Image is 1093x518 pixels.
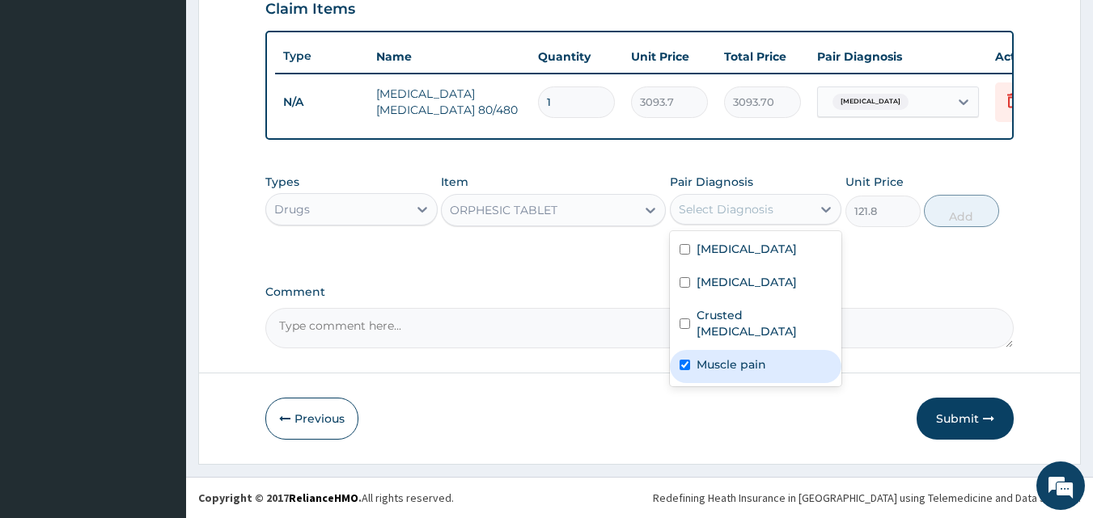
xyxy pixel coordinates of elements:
[84,91,272,112] div: Chat with us now
[274,201,310,217] div: Drugs
[697,274,797,290] label: [MEDICAL_DATA]
[450,202,557,218] div: ORPHESIC TABLET
[265,175,299,189] label: Types
[289,491,358,505] a: RelianceHMO
[697,356,766,373] label: Muscle pain
[670,174,753,190] label: Pair Diagnosis
[530,40,623,73] th: Quantity
[275,87,368,117] td: N/A
[697,307,832,339] label: Crusted [MEDICAL_DATA]
[845,174,904,190] label: Unit Price
[832,94,909,110] span: [MEDICAL_DATA]
[623,40,716,73] th: Unit Price
[697,241,797,257] label: [MEDICAL_DATA]
[679,201,773,217] div: Select Diagnosis
[917,398,1014,440] button: Submit
[653,490,1081,506] div: Redefining Heath Insurance in [GEOGRAPHIC_DATA] using Telemedicine and Data Science!
[987,40,1068,73] th: Actions
[275,41,368,71] th: Type
[30,81,66,121] img: d_794563401_company_1708531726252_794563401
[8,346,308,402] textarea: Type your message and hit 'Enter'
[186,477,1093,518] footer: All rights reserved.
[265,285,1015,299] label: Comment
[265,1,355,19] h3: Claim Items
[924,195,999,227] button: Add
[809,40,987,73] th: Pair Diagnosis
[716,40,809,73] th: Total Price
[368,78,530,126] td: [MEDICAL_DATA] [MEDICAL_DATA] 80/480
[94,156,223,319] span: We're online!
[265,398,358,440] button: Previous
[368,40,530,73] th: Name
[265,8,304,47] div: Minimize live chat window
[198,491,362,505] strong: Copyright © 2017 .
[441,174,468,190] label: Item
